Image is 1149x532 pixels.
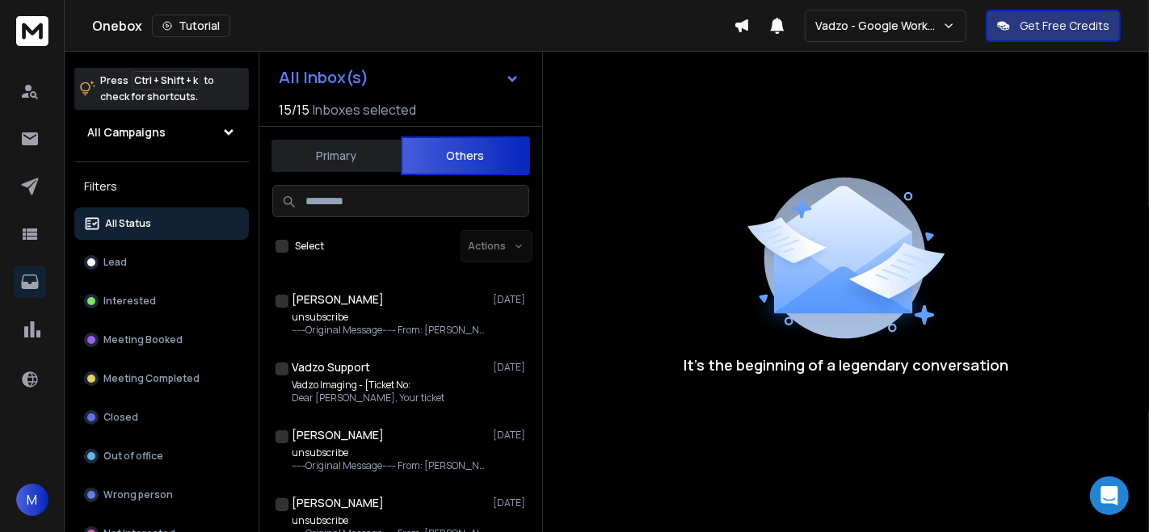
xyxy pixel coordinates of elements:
[74,285,249,317] button: Interested
[103,256,127,269] p: Lead
[292,514,486,527] p: unsubscribe
[132,71,200,90] span: Ctrl + Shift + k
[684,354,1008,376] p: It’s the beginning of a legendary conversation
[103,450,163,463] p: Out of office
[103,411,138,424] p: Closed
[271,138,401,174] button: Primary
[16,484,48,516] button: M
[815,18,942,34] p: Vadzo - Google Workspace
[986,10,1121,42] button: Get Free Credits
[74,479,249,511] button: Wrong person
[279,69,368,86] h1: All Inbox(s)
[292,311,486,324] p: unsubscribe
[74,246,249,279] button: Lead
[74,362,249,395] button: Meeting Completed
[292,291,384,308] h1: [PERSON_NAME]
[292,324,486,337] p: -----Original Message----- From: [PERSON_NAME]
[292,495,384,511] h1: [PERSON_NAME]
[103,372,200,385] p: Meeting Completed
[493,496,529,509] p: [DATE]
[103,488,173,501] p: Wrong person
[105,217,151,230] p: All Status
[279,100,309,119] span: 15 / 15
[1020,18,1109,34] p: Get Free Credits
[74,175,249,198] h3: Filters
[295,240,324,253] label: Select
[1090,476,1129,515] div: Open Intercom Messenger
[74,116,249,149] button: All Campaigns
[74,207,249,240] button: All Status
[292,459,486,472] p: -----Original Message----- From: [PERSON_NAME]
[92,15,734,37] div: Onebox
[292,359,370,375] h1: Vadzo Support
[493,293,529,306] p: [DATE]
[292,427,384,443] h1: [PERSON_NAME]
[87,124,166,140] h1: All Campaigns
[292,379,444,392] p: Vadzo Imaging - [Ticket No:
[74,324,249,356] button: Meeting Booked
[292,392,444,404] p: Dear [PERSON_NAME], Your ticket
[401,136,530,175] button: Others
[74,440,249,472] button: Out of office
[493,361,529,374] p: [DATE]
[100,73,214,105] p: Press to check for shortcuts.
[103,295,156,308] p: Interested
[266,61,532,94] button: All Inbox(s)
[292,446,486,459] p: unsubscribe
[152,15,230,37] button: Tutorial
[493,429,529,442] p: [DATE]
[103,333,183,346] p: Meeting Booked
[74,401,249,434] button: Closed
[313,100,416,119] h3: Inboxes selected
